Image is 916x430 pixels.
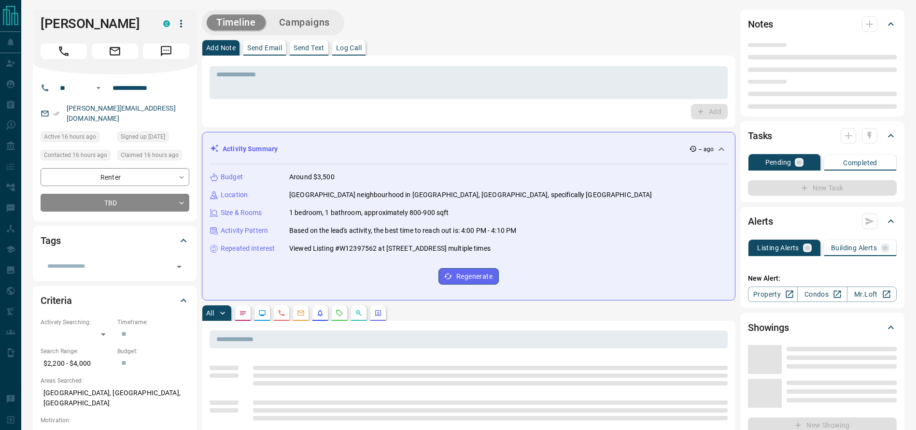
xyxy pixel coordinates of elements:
[206,44,236,51] p: Add Note
[41,416,189,425] p: Motivation:
[41,194,189,212] div: TBD
[41,289,189,312] div: Criteria
[41,293,72,308] h2: Criteria
[289,244,491,254] p: Viewed Listing #W12397562 at [STREET_ADDRESS] multiple times
[41,376,189,385] p: Areas Searched:
[41,385,189,411] p: [GEOGRAPHIC_DATA], [GEOGRAPHIC_DATA], [GEOGRAPHIC_DATA]
[765,159,791,166] p: Pending
[297,309,305,317] svg: Emails
[117,150,189,163] div: Sun Sep 14 2025
[143,43,189,59] span: Message
[41,168,189,186] div: Renter
[41,347,113,356] p: Search Range:
[221,226,268,236] p: Activity Pattern
[41,233,60,248] h2: Tags
[221,190,248,200] p: Location
[336,44,362,51] p: Log Call
[797,287,847,302] a: Condos
[221,244,275,254] p: Repeated Interest
[316,309,324,317] svg: Listing Alerts
[117,131,189,145] div: Fri Jun 16 2023
[289,226,516,236] p: Based on the lead's activity, the best time to reach out is: 4:00 PM - 4:10 PM
[748,316,897,339] div: Showings
[831,244,877,251] p: Building Alerts
[206,310,214,316] p: All
[355,309,363,317] svg: Opportunities
[699,145,714,154] p: -- ago
[748,124,897,147] div: Tasks
[258,309,266,317] svg: Lead Browsing Activity
[207,14,266,30] button: Timeline
[92,43,138,59] span: Email
[41,229,189,252] div: Tags
[44,132,96,142] span: Active 16 hours ago
[748,273,897,284] p: New Alert:
[93,82,104,94] button: Open
[41,131,113,145] div: Sun Sep 14 2025
[336,309,343,317] svg: Requests
[67,104,176,122] a: [PERSON_NAME][EMAIL_ADDRESS][DOMAIN_NAME]
[278,309,285,317] svg: Calls
[247,44,282,51] p: Send Email
[117,347,189,356] p: Budget:
[374,309,382,317] svg: Agent Actions
[289,208,449,218] p: 1 bedroom, 1 bathroom, approximately 800-900 sqft
[748,128,772,143] h2: Tasks
[223,144,278,154] p: Activity Summary
[269,14,339,30] button: Campaigns
[163,20,170,27] div: condos.ca
[748,16,773,32] h2: Notes
[289,172,335,182] p: Around $3,500
[41,356,113,372] p: $2,200 - $4,000
[847,287,897,302] a: Mr.Loft
[748,287,798,302] a: Property
[117,318,189,327] p: Timeframe:
[41,150,113,163] div: Sun Sep 14 2025
[210,140,727,158] div: Activity Summary-- ago
[221,172,243,182] p: Budget
[53,110,60,117] svg: Email Verified
[44,150,107,160] span: Contacted 16 hours ago
[172,260,186,273] button: Open
[41,16,149,31] h1: [PERSON_NAME]
[289,190,652,200] p: [GEOGRAPHIC_DATA] neighbourhood in [GEOGRAPHIC_DATA], [GEOGRAPHIC_DATA], specifically [GEOGRAPHIC...
[121,132,165,142] span: Signed up [DATE]
[41,43,87,59] span: Call
[748,13,897,36] div: Notes
[748,210,897,233] div: Alerts
[757,244,799,251] p: Listing Alerts
[121,150,179,160] span: Claimed 16 hours ago
[294,44,324,51] p: Send Text
[41,318,113,327] p: Actively Searching:
[748,214,773,229] h2: Alerts
[438,268,499,285] button: Regenerate
[843,159,877,166] p: Completed
[221,208,262,218] p: Size & Rooms
[239,309,247,317] svg: Notes
[748,320,789,335] h2: Showings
